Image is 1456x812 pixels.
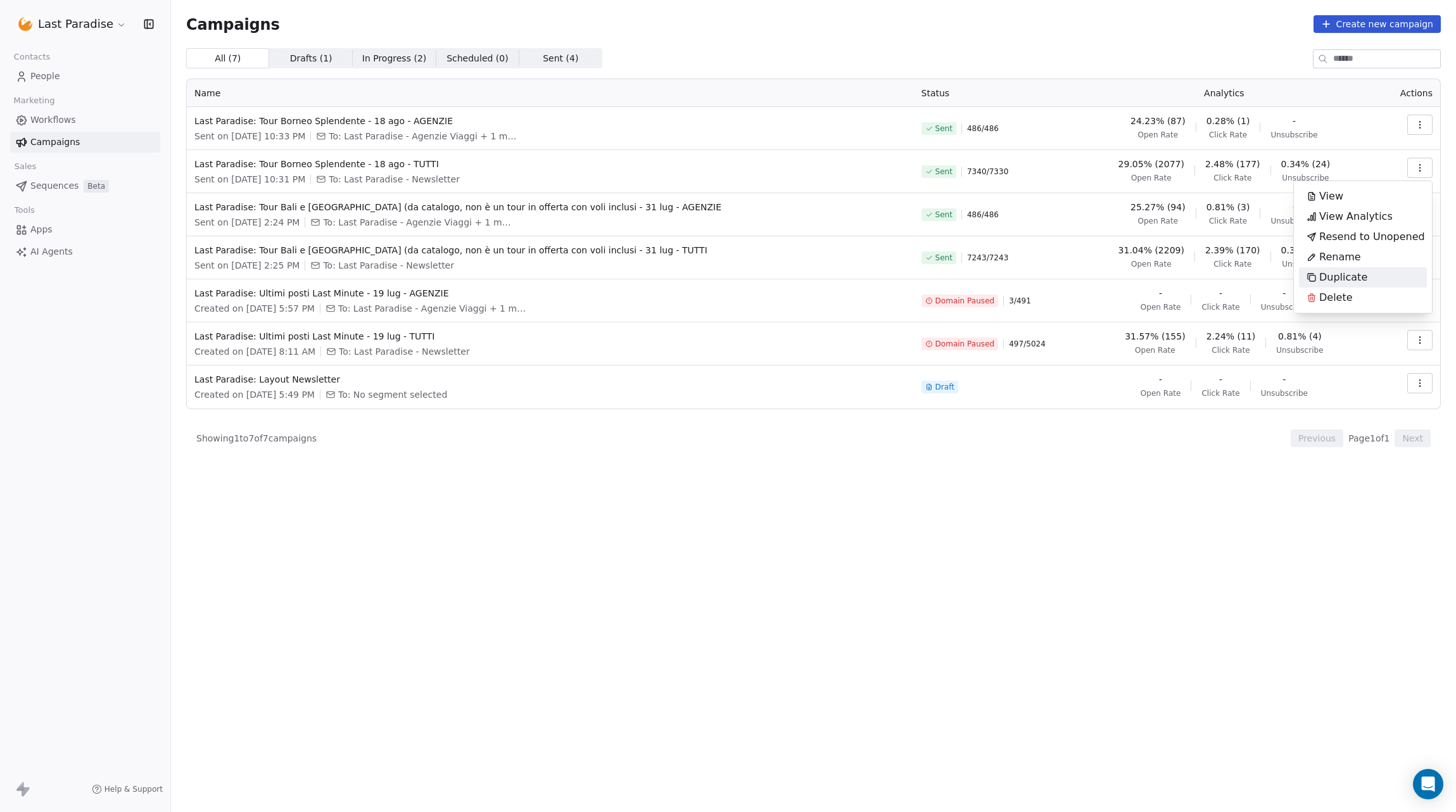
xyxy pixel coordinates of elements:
[1319,290,1353,305] span: Delete
[1319,209,1393,224] span: View Analytics
[1319,270,1367,285] span: Duplicate
[1299,186,1427,308] div: Suggestions
[1319,189,1343,204] span: View
[1319,250,1361,265] span: Rename
[1319,229,1425,244] span: Resend to Unopened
